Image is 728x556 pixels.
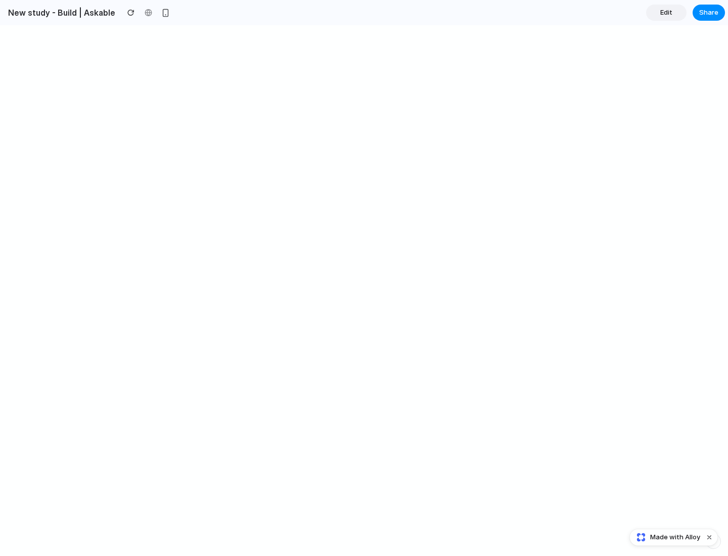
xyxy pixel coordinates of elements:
button: Share [693,5,725,21]
button: Dismiss watermark [703,531,715,543]
span: Made with Alloy [650,532,700,542]
a: Edit [646,5,687,21]
span: Edit [660,8,672,18]
a: Made with Alloy [630,532,701,542]
span: Share [699,8,718,18]
h2: New study - Build | Askable [4,7,115,19]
